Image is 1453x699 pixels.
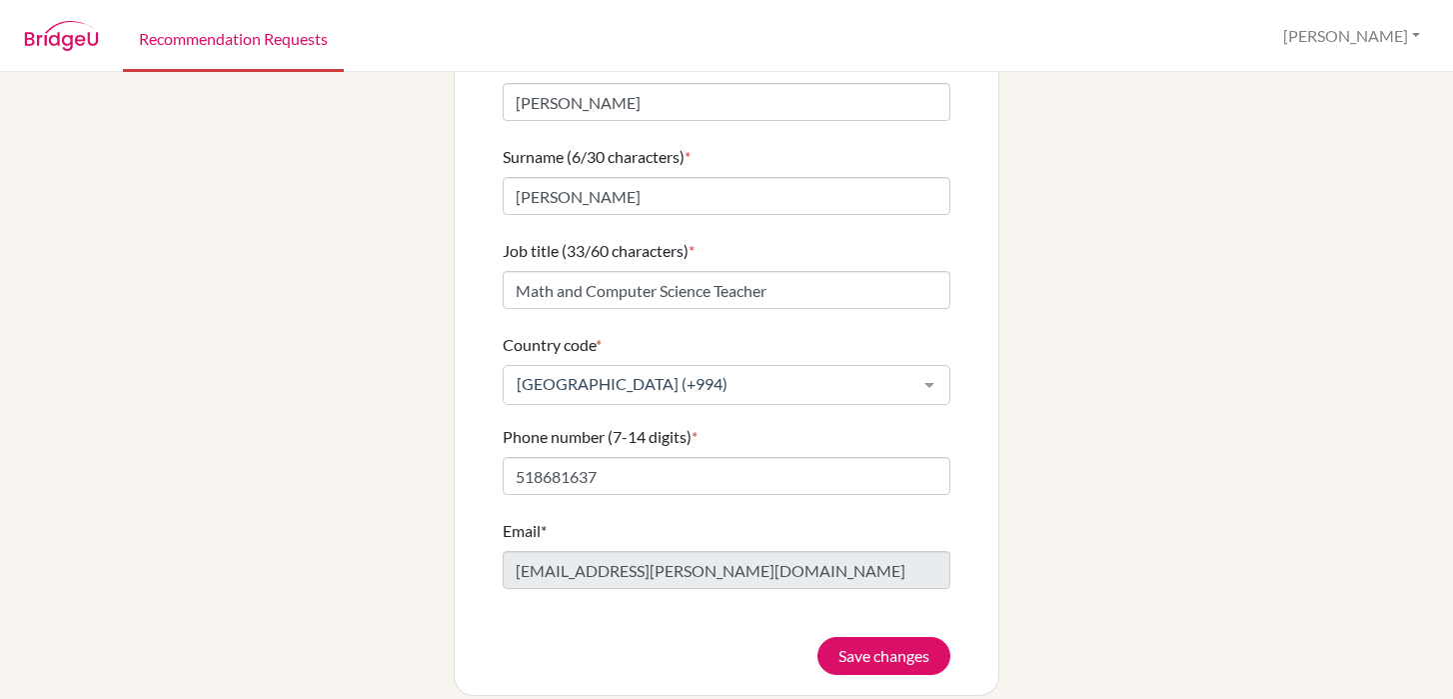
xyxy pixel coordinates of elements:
label: Surname (6/30 characters) [503,145,691,169]
label: Country code [503,333,602,357]
label: Job title (33/60 characters) [503,239,695,263]
input: Enter your job title [503,271,950,309]
button: Save changes [817,637,950,675]
img: BridgeU logo [24,21,99,51]
button: [PERSON_NAME] [1274,17,1429,55]
input: Enter your surname [503,177,950,215]
label: Email* [503,519,547,543]
label: Phone number (7-14 digits) [503,425,698,449]
span: [GEOGRAPHIC_DATA] (+994) [512,374,909,394]
a: Recommendation Requests [123,3,344,72]
input: Enter your number [503,457,950,495]
input: Enter your first name [503,83,950,121]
